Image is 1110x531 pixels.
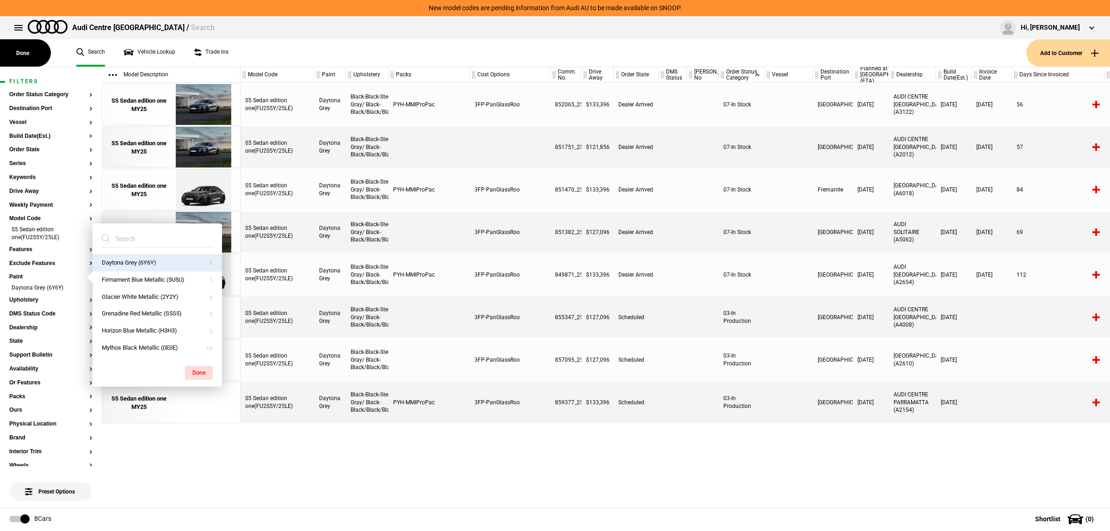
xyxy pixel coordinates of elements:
section: PaintDaytona Grey (6Y6Y) [9,274,92,297]
button: Interior Trim [9,449,92,455]
div: Fremantle [813,169,853,210]
div: Planned at [GEOGRAPHIC_DATA] (ETA) [853,67,888,83]
a: S5 Sedan edition one MY25 [107,169,171,211]
div: 03-In Production [719,296,765,338]
button: Paint [9,274,92,280]
section: Build Date(Est.) [9,133,92,147]
span: Preset Options [27,477,75,495]
div: Daytona Grey [314,169,346,210]
div: 849871_25 [550,254,581,296]
a: S5 Sedan edition one MY25 [107,212,171,253]
div: Cost Options [470,67,550,83]
button: Availability [9,366,92,372]
section: Keywords [9,174,92,188]
div: Hi, [PERSON_NAME] [1021,23,1080,32]
div: Packs [388,67,469,83]
div: [DATE] [936,169,972,210]
div: Black-Black-Steel Gray/ Black-Black/Black/Black [346,296,388,338]
div: [GEOGRAPHIC_DATA] [813,254,853,296]
div: [DATE] [853,169,889,210]
button: State [9,338,92,345]
a: S5 Sedan edition one MY25 [107,382,171,424]
div: $121,856 [581,126,614,168]
div: [DATE] [936,211,972,253]
div: 3FP-PanGlassRoo [470,169,550,210]
div: Scheduled [614,296,659,338]
button: Exclude Features [9,260,92,267]
div: Scheduled [614,382,659,423]
div: Audi Centre [GEOGRAPHIC_DATA] / [72,23,215,33]
div: [GEOGRAPHIC_DATA] [813,211,853,253]
div: Scheduled [614,339,659,381]
div: Upholstery [346,67,388,83]
span: Shortlist [1035,516,1061,522]
div: AUDI [GEOGRAPHIC_DATA] (A2654) [889,254,936,296]
a: Vehicle Lookup [123,39,175,67]
section: Ours [9,407,92,421]
section: Order Status Category [9,92,92,105]
div: [DATE] [853,84,889,125]
li: Daytona Grey (6Y6Y) [9,284,92,293]
div: [GEOGRAPHIC_DATA] [813,84,853,125]
div: S5 Sedan edition one(FU2S5Y/25LE) [240,254,314,296]
div: 07-In Stock [719,84,765,125]
section: Support Bulletin [9,352,92,366]
img: Audi_FU2S5Y_25LE_GX_6Y6Y_PAH_9VS_PYH_3FP_(Nadin:_3FP_9VS_C88_PAH_PYH_SN8)_ext.png [171,84,235,126]
div: S5 Sedan edition one(FU2S5Y/25LE) [240,169,314,210]
h1: Filters [9,79,92,85]
div: PYH-MMIProPac [388,169,470,210]
div: DMS Status [659,67,686,83]
div: Dealer Arrived [614,84,659,125]
div: S5 Sedan edition one(FU2S5Y/25LE) [240,211,314,253]
div: Destination Port [813,67,852,83]
section: Drive Away [9,188,92,202]
span: ( 0 ) [1085,516,1094,522]
div: 8 Cars [34,514,51,524]
section: DMS Status Code [9,311,92,325]
button: Weekly Payment [9,202,92,209]
div: 07-In Stock [719,126,765,168]
div: S5 Sedan edition one(FU2S5Y/25LE) [240,126,314,168]
div: [GEOGRAPHIC_DATA] (A6018) [889,169,936,210]
div: S5 Sedan edition one(FU2S5Y/25LE) [240,382,314,423]
div: Dealer Arrived [614,254,659,296]
div: Vessel [765,67,813,83]
div: [GEOGRAPHIC_DATA] [813,126,853,168]
div: [GEOGRAPHIC_DATA] [813,296,853,338]
div: Black-Black-Steel Gray/ Black-Black/Black/Black [346,84,388,125]
div: [GEOGRAPHIC_DATA] [813,382,853,423]
div: Black-Black-Steel Gray/ Black-Black/Black/Black [346,211,388,253]
div: 56 [1012,84,1104,125]
div: Build Date(Est.) [936,67,971,83]
div: Dealer Arrived [614,169,659,210]
div: S5 Sedan edition one MY25 [107,139,171,156]
a: Trade ins [194,39,228,67]
div: 3FP-PanGlassRoo [470,382,550,423]
div: [DATE] [972,126,1012,168]
button: Support Bulletin [9,352,92,358]
div: Order Status Category [719,67,764,83]
img: png;base64,iVBORw0KGgoAAAANSUhEUgAAAAEAAAABCAQAAAC1HAwCAAAAC0lEQVR42mNkYAAAAAYAAjCB0C8AAAAASUVORK... [171,382,235,424]
button: Firmament Blue Metallic (5U5U) [92,272,222,289]
div: [DATE] [853,339,889,381]
button: Physical Location [9,421,92,427]
div: Black-Black-Steel Gray/ Black-Black/Black/Black [346,169,388,210]
div: AUDI CENTRE [GEOGRAPHIC_DATA] (A2012) [889,126,936,168]
div: [DATE] [853,126,889,168]
div: 855347_25 [550,296,581,338]
section: Exclude Features [9,260,92,274]
div: Daytona Grey [314,84,346,125]
button: Build Date(Est.) [9,133,92,140]
div: [DATE] [972,211,1012,253]
div: [DATE] [936,126,972,168]
div: 851751_25 [550,126,581,168]
button: Series [9,161,92,167]
div: $127,096 [581,296,614,338]
div: AUDI CENTRE PARRAMATTA (A2154) [889,382,936,423]
div: Order State [614,67,658,83]
button: Keywords [9,174,92,181]
section: Vessel [9,119,92,133]
div: [DATE] [936,382,972,423]
div: 07-In Stock [719,211,765,253]
div: Comm. No. [550,67,581,83]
